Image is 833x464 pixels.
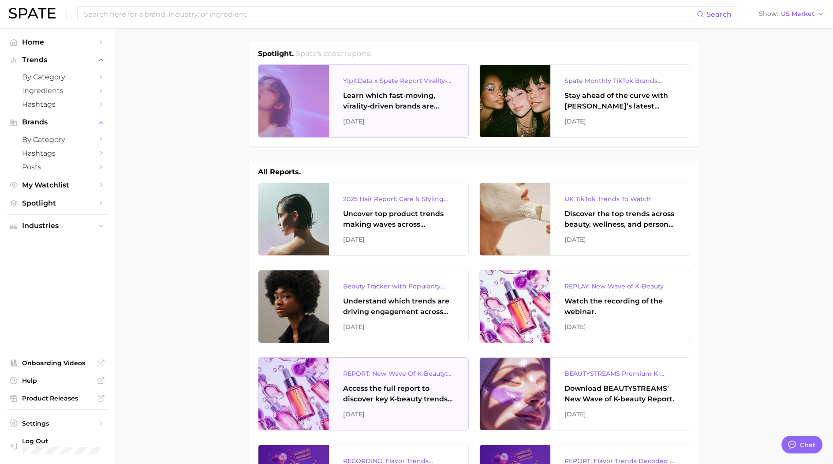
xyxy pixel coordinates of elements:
[7,356,108,370] a: Onboarding Videos
[22,86,93,95] span: Ingredients
[759,11,778,16] span: Show
[22,394,93,402] span: Product Releases
[564,116,676,127] div: [DATE]
[564,209,676,230] div: Discover the top trends across beauty, wellness, and personal care on TikTok [GEOGRAPHIC_DATA].
[22,222,93,230] span: Industries
[7,97,108,111] a: Hashtags
[22,419,93,427] span: Settings
[7,146,108,160] a: Hashtags
[479,64,690,138] a: Spate Monthly TikTok Brands TrackerStay ahead of the curve with [PERSON_NAME]’s latest monthly tr...
[564,368,676,379] div: BEAUTYSTREAMS Premium K-beauty Trends Report
[343,116,454,127] div: [DATE]
[479,270,690,343] a: REPLAY: New Wave of K-BeautyWatch the recording of the webinar.[DATE]
[479,357,690,430] a: BEAUTYSTREAMS Premium K-beauty Trends ReportDownload BEAUTYSTREAMS' New Wave of K-beauty Report.[...
[22,38,93,46] span: Home
[22,73,93,81] span: by Category
[706,10,732,19] span: Search
[22,377,93,385] span: Help
[564,194,676,204] div: UK TikTok Trends To Watch
[22,199,93,207] span: Spotlight
[7,434,108,457] a: Log out. Currently logged in with e-mail kerianne.adler@unilever.com.
[22,181,93,189] span: My Watchlist
[7,70,108,84] a: by Category
[564,75,676,86] div: Spate Monthly TikTok Brands Tracker
[7,160,108,174] a: Posts
[343,322,454,332] div: [DATE]
[22,118,93,126] span: Brands
[258,357,469,430] a: REPORT: New Wave Of K-Beauty: [GEOGRAPHIC_DATA]’s Trending Innovations In Skincare & Color Cosmet...
[258,183,469,256] a: 2025 Hair Report: Care & Styling ProductsUncover top product trends making waves across platforms...
[781,11,814,16] span: US Market
[7,392,108,405] a: Product Releases
[564,296,676,317] div: Watch the recording of the webinar.
[343,409,454,419] div: [DATE]
[22,56,93,64] span: Trends
[343,383,454,404] div: Access the full report to discover key K-beauty trends influencing [DATE] beauty market
[343,368,454,379] div: REPORT: New Wave Of K-Beauty: [GEOGRAPHIC_DATA]’s Trending Innovations In Skincare & Color Cosmetics
[343,281,454,292] div: Beauty Tracker with Popularity Index
[7,116,108,129] button: Brands
[22,359,93,367] span: Onboarding Videos
[258,270,469,343] a: Beauty Tracker with Popularity IndexUnderstand which trends are driving engagement across platfor...
[564,281,676,292] div: REPLAY: New Wave of K-Beauty
[343,90,454,112] div: Learn which fast-moving, virality-driven brands are leading the pack, the risks of viral growth, ...
[22,149,93,157] span: Hashtags
[343,296,454,317] div: Understand which trends are driving engagement across platforms in the skin, hair, makeup, and fr...
[258,64,469,138] a: YipitData x Spate Report Virality-Driven Brands Are Taking a Slice of the Beauty PieLearn which f...
[564,383,676,404] div: Download BEAUTYSTREAMS' New Wave of K-beauty Report.
[7,133,108,146] a: by Category
[564,409,676,419] div: [DATE]
[22,100,93,109] span: Hashtags
[7,374,108,387] a: Help
[296,49,372,59] h2: Spate's latest reports.
[564,234,676,245] div: [DATE]
[564,322,676,332] div: [DATE]
[22,135,93,144] span: by Category
[7,84,108,97] a: Ingredients
[7,417,108,430] a: Settings
[7,178,108,192] a: My Watchlist
[343,234,454,245] div: [DATE]
[564,90,676,112] div: Stay ahead of the curve with [PERSON_NAME]’s latest monthly tracker, spotlighting the fastest-gro...
[7,35,108,49] a: Home
[343,194,454,204] div: 2025 Hair Report: Care & Styling Products
[22,163,93,171] span: Posts
[479,183,690,256] a: UK TikTok Trends To WatchDiscover the top trends across beauty, wellness, and personal care on Ti...
[83,7,697,22] input: Search here for a brand, industry, or ingredient
[258,167,301,177] h1: All Reports.
[22,437,112,445] span: Log Out
[7,53,108,67] button: Trends
[757,8,826,20] button: ShowUS Market
[258,49,294,59] h1: Spotlight.
[7,196,108,210] a: Spotlight
[7,219,108,232] button: Industries
[9,8,56,19] img: SPATE
[343,209,454,230] div: Uncover top product trends making waves across platforms — along with key insights into benefits,...
[343,75,454,86] div: YipitData x Spate Report Virality-Driven Brands Are Taking a Slice of the Beauty Pie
